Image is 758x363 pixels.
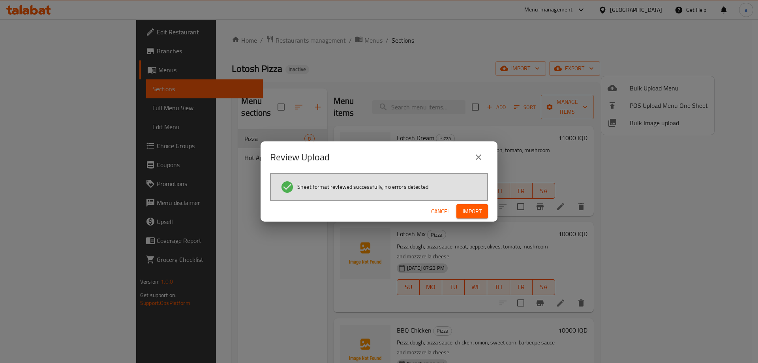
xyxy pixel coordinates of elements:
span: Cancel [431,207,450,216]
span: Import [463,207,482,216]
span: Sheet format reviewed successfully, no errors detected. [297,183,430,191]
h2: Review Upload [270,151,330,164]
button: Cancel [428,204,453,219]
button: Import [456,204,488,219]
button: close [469,148,488,167]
